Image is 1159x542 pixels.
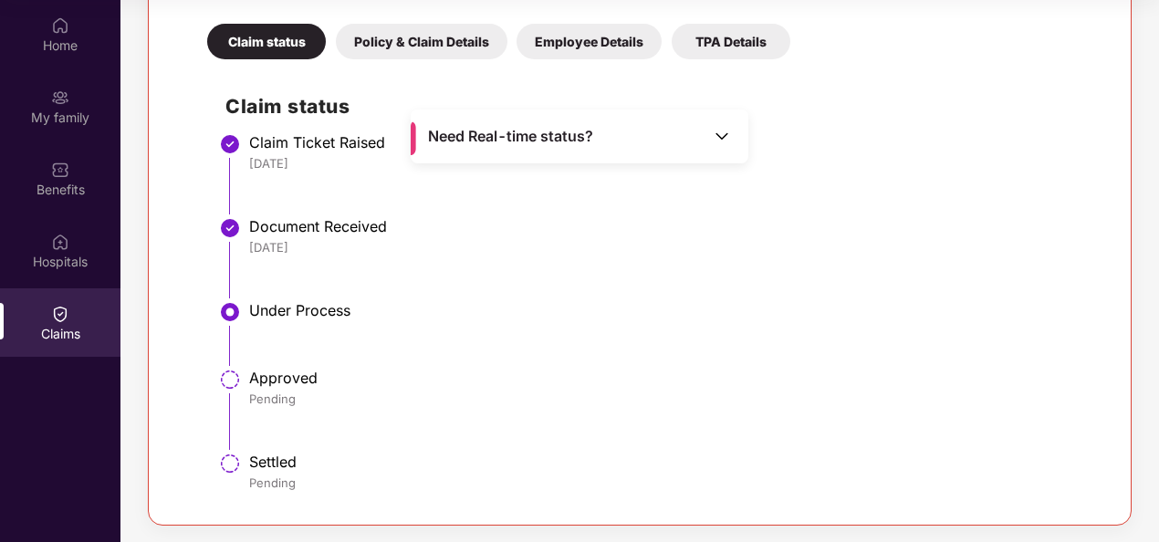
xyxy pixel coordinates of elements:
img: svg+xml;base64,PHN2ZyBpZD0iU3RlcC1Eb25lLTMyeDMyIiB4bWxucz0iaHR0cDovL3d3dy53My5vcmcvMjAwMC9zdmciIH... [219,133,241,155]
img: svg+xml;base64,PHN2ZyBpZD0iU3RlcC1BY3RpdmUtMzJ4MzIiIHhtbG5zPSJodHRwOi8vd3d3LnczLm9yZy8yMDAwL3N2Zy... [219,301,241,323]
img: svg+xml;base64,PHN2ZyB3aWR0aD0iMjAiIGhlaWdodD0iMjAiIHZpZXdCb3g9IjAgMCAyMCAyMCIgZmlsbD0ibm9uZSIgeG... [51,89,69,107]
div: Pending [249,474,1091,491]
h2: Claim status [225,91,1091,121]
div: TPA Details [672,24,790,59]
div: [DATE] [249,155,1091,172]
div: Claim Ticket Raised [249,133,1091,151]
div: Approved [249,369,1091,387]
img: svg+xml;base64,PHN2ZyBpZD0iSG9zcGl0YWxzIiB4bWxucz0iaHR0cDovL3d3dy53My5vcmcvMjAwMC9zdmciIHdpZHRoPS... [51,233,69,251]
img: Toggle Icon [713,127,731,145]
img: svg+xml;base64,PHN2ZyBpZD0iQ2xhaW0iIHhtbG5zPSJodHRwOi8vd3d3LnczLm9yZy8yMDAwL3N2ZyIgd2lkdGg9IjIwIi... [51,305,69,323]
div: [DATE] [249,239,1091,255]
div: Claim status [207,24,326,59]
div: Settled [249,453,1091,471]
div: Policy & Claim Details [336,24,507,59]
img: svg+xml;base64,PHN2ZyBpZD0iU3RlcC1QZW5kaW5nLTMyeDMyIiB4bWxucz0iaHR0cDovL3d3dy53My5vcmcvMjAwMC9zdm... [219,369,241,391]
div: Under Process [249,301,1091,319]
img: svg+xml;base64,PHN2ZyBpZD0iQmVuZWZpdHMiIHhtbG5zPSJodHRwOi8vd3d3LnczLm9yZy8yMDAwL3N2ZyIgd2lkdGg9Ij... [51,161,69,179]
img: svg+xml;base64,PHN2ZyBpZD0iU3RlcC1QZW5kaW5nLTMyeDMyIiB4bWxucz0iaHR0cDovL3d3dy53My5vcmcvMjAwMC9zdm... [219,453,241,474]
div: Document Received [249,217,1091,235]
div: Employee Details [517,24,662,59]
div: Pending [249,391,1091,407]
img: svg+xml;base64,PHN2ZyBpZD0iU3RlcC1Eb25lLTMyeDMyIiB4bWxucz0iaHR0cDovL3d3dy53My5vcmcvMjAwMC9zdmciIH... [219,217,241,239]
img: svg+xml;base64,PHN2ZyBpZD0iSG9tZSIgeG1sbnM9Imh0dHA6Ly93d3cudzMub3JnLzIwMDAvc3ZnIiB3aWR0aD0iMjAiIG... [51,16,69,35]
span: Need Real-time status? [428,127,593,146]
